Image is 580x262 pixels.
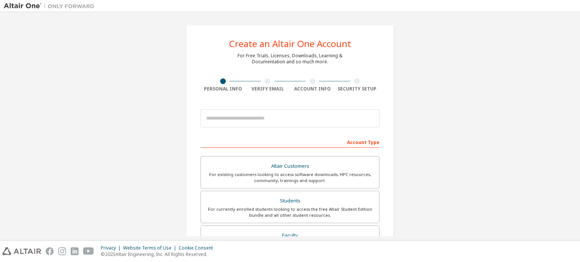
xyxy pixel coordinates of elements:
div: Personal Info [201,86,245,92]
img: Altair One [4,2,98,10]
img: facebook.svg [46,247,54,255]
div: Altair Customers [205,161,375,172]
img: instagram.svg [58,247,66,255]
img: youtube.svg [83,247,94,255]
div: Verify Email [245,86,290,92]
div: Account Info [290,86,335,92]
div: Faculty [205,230,375,241]
div: Privacy [101,245,123,251]
p: © 2025 Altair Engineering, Inc. All Rights Reserved. [101,251,217,257]
img: altair_logo.svg [2,247,41,255]
div: For existing customers looking to access software downloads, HPC resources, community, trainings ... [205,172,375,184]
div: Create an Altair One Account [229,39,351,48]
div: For currently enrolled students looking to access the free Altair Student Edition bundle and all ... [205,206,375,218]
img: linkedin.svg [71,247,79,255]
div: Cookie Consent [179,245,217,251]
div: Account Type [201,136,379,148]
div: Security Setup [335,86,380,92]
div: For Free Trials, Licenses, Downloads, Learning & Documentation and so much more. [238,53,342,65]
div: Website Terms of Use [123,245,179,251]
div: Students [205,196,375,206]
